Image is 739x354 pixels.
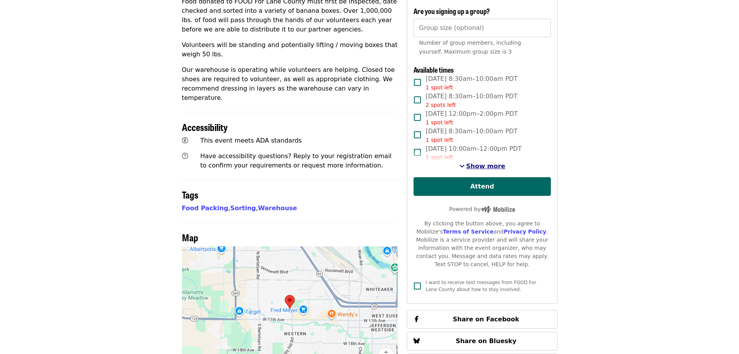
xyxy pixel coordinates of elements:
span: 1 spot left [426,84,453,91]
input: [object Object] [414,19,550,37]
span: Are you signing up a group? [414,6,490,16]
button: Share on Bluesky [407,332,557,351]
span: 1 spot left [426,154,453,160]
span: Show more [466,162,505,170]
span: [DATE] 8:30am–10:00am PDT [426,127,517,144]
span: Map [182,230,198,244]
span: [DATE] 10:00am–12:00pm PDT [426,144,521,162]
span: Available times [414,65,454,75]
span: Have accessibility questions? Reply to your registration email to confirm your requirements or re... [200,152,391,169]
span: 1 spot left [426,137,453,143]
i: question-circle icon [182,152,188,160]
a: Warehouse [258,204,297,212]
span: This event meets ADA standards [200,137,302,144]
span: 1 spot left [426,119,453,126]
a: Food Packing [182,204,228,212]
button: Share on Facebook [407,310,557,329]
span: [DATE] 12:00pm–2:00pm PDT [426,109,518,127]
span: Powered by [449,206,515,212]
span: Tags [182,188,198,201]
span: Share on Bluesky [456,337,517,345]
span: I want to receive text messages from FOOD For Lane County about how to stay involved. [426,280,536,292]
button: See more timeslots [459,162,505,171]
i: universal-access icon [182,137,188,144]
span: [DATE] 8:30am–10:00am PDT [426,74,517,92]
button: Attend [414,177,550,196]
span: 2 spots left [426,102,456,108]
p: Volunteers will be standing and potentially lifting / moving boxes that weigh 50 lbs. [182,40,398,59]
span: , [182,204,230,212]
span: , [230,204,258,212]
span: Number of group members, including yourself. Maximum group size is 3 [419,40,521,55]
span: Accessibility [182,120,228,134]
span: [DATE] 8:30am–10:00am PDT [426,92,517,109]
a: Terms of Service [443,228,493,235]
span: Share on Facebook [453,316,519,323]
p: Our warehouse is operating while volunteers are helping. Closed toe shoes are required to volunte... [182,65,398,103]
a: Privacy Policy [504,228,546,235]
a: Sorting [230,204,256,212]
img: Powered by Mobilize [481,206,515,213]
div: By clicking the button above, you agree to Mobilize's and . Mobilize is a service provider and wi... [414,220,550,269]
